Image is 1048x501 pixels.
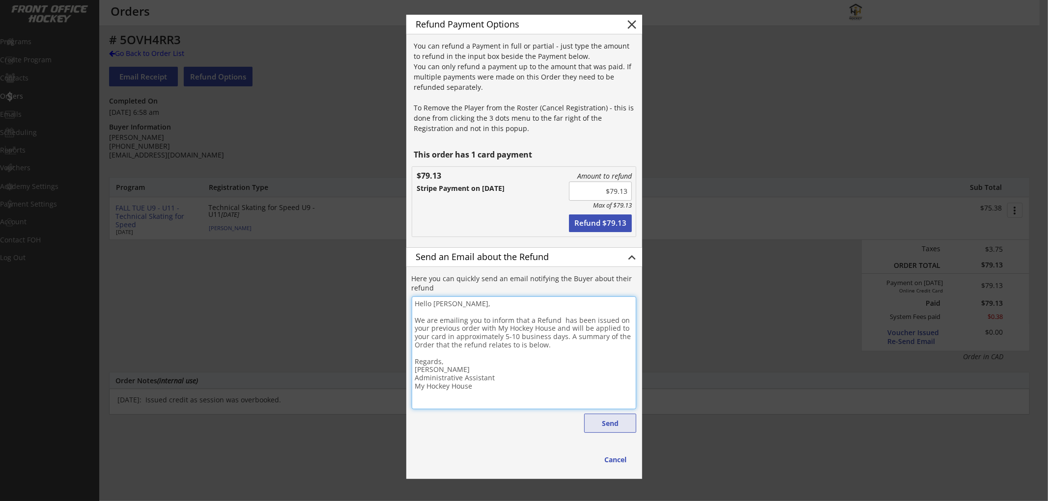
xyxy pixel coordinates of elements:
[412,274,637,293] div: Here you can quickly send an email notifying the Buyer about their refund
[414,41,637,133] div: You can refund a Payment in full or partial - just type the amount to refund in the input box bes...
[625,250,640,265] button: keyboard_arrow_up
[569,214,632,232] button: Refund $79.13
[569,172,632,181] div: Amount to refund
[584,414,636,433] button: Send
[416,20,610,28] div: Refund Payment Options
[414,151,637,158] div: This order has 1 card payment
[417,185,558,192] div: Stripe Payment on [DATE]
[625,17,640,32] button: close
[595,450,637,469] button: Cancel
[416,252,610,261] div: Send an Email about the Refund
[417,172,467,180] div: $79.13
[569,182,632,201] input: Amount to refund
[569,202,632,210] div: Max of $79.13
